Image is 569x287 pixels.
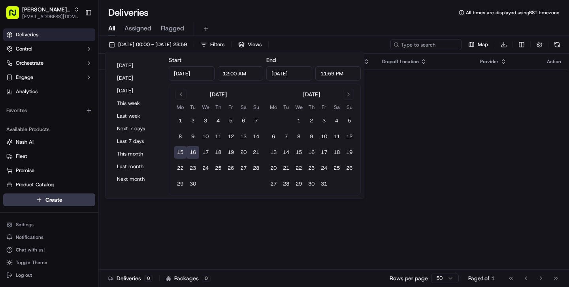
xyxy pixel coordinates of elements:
[8,8,24,24] img: Nash
[318,178,330,190] button: 31
[144,275,153,282] div: 0
[16,176,60,184] span: Knowledge Base
[175,89,187,100] button: Go to previous month
[280,146,292,159] button: 14
[6,139,92,146] a: Nash AI
[224,162,237,174] button: 26
[16,88,38,95] span: Analytics
[174,146,187,159] button: 15
[118,41,187,48] span: [DATE] 00:00 - [DATE] 23:59
[292,162,305,174] button: 22
[187,162,199,174] button: 23
[5,173,64,188] a: 📗Knowledge Base
[318,103,330,111] th: Friday
[16,272,32,278] span: Log out
[67,177,73,184] div: 💻
[3,28,95,41] a: Deliveries
[174,114,187,127] button: 1
[108,24,115,33] span: All
[122,101,144,111] button: See all
[36,83,109,90] div: We're available if you need us!
[212,130,224,143] button: 11
[212,114,224,127] button: 4
[16,74,33,81] span: Engage
[224,114,237,127] button: 5
[3,85,95,98] a: Analytics
[187,178,199,190] button: 30
[3,232,95,243] button: Notifications
[3,3,82,22] button: [PERSON_NAME]'s Original[EMAIL_ADDRESS][DOMAIN_NAME]
[280,162,292,174] button: 21
[199,162,212,174] button: 24
[187,114,199,127] button: 2
[280,130,292,143] button: 7
[480,58,499,65] span: Provider
[267,162,280,174] button: 20
[250,130,262,143] button: 14
[166,274,211,282] div: Packages
[266,56,276,64] label: End
[174,162,187,174] button: 22
[330,146,343,159] button: 18
[318,162,330,174] button: 24
[8,136,21,149] img: Joana Marie Avellanoza
[280,178,292,190] button: 28
[16,123,22,129] img: 1736555255976-a54dd68f-1ca7-489b-9aae-adbdc363a1c4
[318,130,330,143] button: 10
[106,144,109,150] span: •
[248,41,262,48] span: Views
[280,103,292,111] th: Tuesday
[267,178,280,190] button: 27
[161,24,184,33] span: Flagged
[66,122,68,129] span: •
[16,144,22,150] img: 1736555255976-a54dd68f-1ca7-489b-9aae-adbdc363a1c4
[8,115,21,128] img: Bea Lacdao
[16,221,34,228] span: Settings
[465,39,492,50] button: Map
[330,114,343,127] button: 4
[218,66,264,81] input: Time
[56,195,96,202] a: Powered byPylon
[64,173,130,188] a: 💻API Documentation
[382,58,419,65] span: Dropoff Location
[22,6,71,13] button: [PERSON_NAME]'s Original
[16,153,27,160] span: Fleet
[3,136,95,148] button: Nash AI
[235,39,265,50] button: Views
[6,167,92,174] a: Promise
[305,146,318,159] button: 16
[174,178,187,190] button: 29
[343,146,356,159] button: 19
[552,39,563,50] button: Refresh
[16,259,47,266] span: Toggle Theme
[134,78,144,87] button: Start new chat
[22,13,79,20] span: [EMAIL_ADDRESS][DOMAIN_NAME]
[111,144,127,150] span: [DATE]
[292,130,305,143] button: 8
[212,162,224,174] button: 25
[292,114,305,127] button: 1
[105,39,190,50] button: [DATE] 00:00 - [DATE] 23:59
[102,85,564,92] div: No results.
[169,66,215,81] input: Date
[113,98,161,109] button: This week
[390,39,462,50] input: Type to search
[305,103,318,111] th: Thursday
[24,144,105,150] span: [PERSON_NAME] [PERSON_NAME]
[16,234,43,240] span: Notifications
[8,103,53,109] div: Past conversations
[3,270,95,281] button: Log out
[113,123,161,134] button: Next 7 days
[224,146,237,159] button: 19
[124,24,151,33] span: Assigned
[305,178,318,190] button: 30
[237,130,250,143] button: 13
[16,45,32,53] span: Control
[21,51,142,59] input: Got a question? Start typing here...
[169,56,181,64] label: Start
[266,66,312,81] input: Date
[212,103,224,111] th: Thursday
[3,164,95,177] button: Promise
[250,146,262,159] button: 21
